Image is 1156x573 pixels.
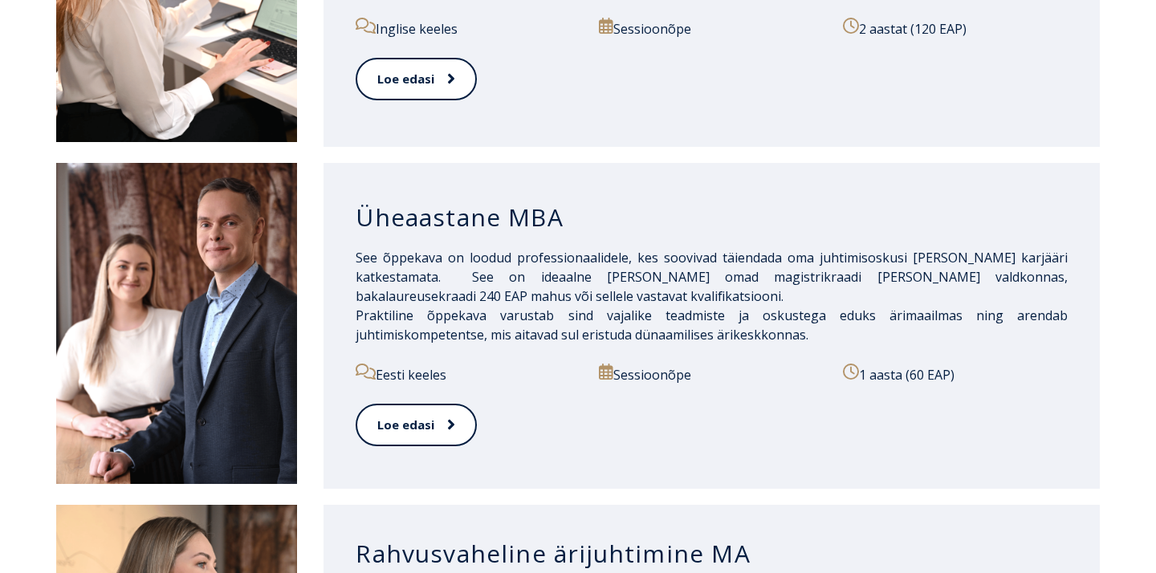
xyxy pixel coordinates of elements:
h3: Rahvusvaheline ärijuhtimine MA [356,538,1068,569]
p: 2 aastat (120 EAP) [843,18,1068,39]
span: Praktiline õppekava varustab sind vajalike teadmiste ja oskustega eduks ärimaailmas ning arendab ... [356,307,1068,343]
p: 1 aasta (60 EAP) [843,364,1068,384]
p: Eesti keeles [356,364,580,384]
img: DSC_1995 [56,163,297,484]
p: Sessioonõpe [599,364,824,384]
h3: Üheaastane MBA [356,202,1068,233]
a: Loe edasi [356,404,477,446]
a: Loe edasi [356,58,477,100]
p: Sessioonõpe [599,18,824,39]
span: See õppekava on loodud professionaalidele, kes soovivad täiendada oma juhtimisoskusi [PERSON_NAME... [356,249,1068,305]
p: Inglise keeles [356,18,580,39]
